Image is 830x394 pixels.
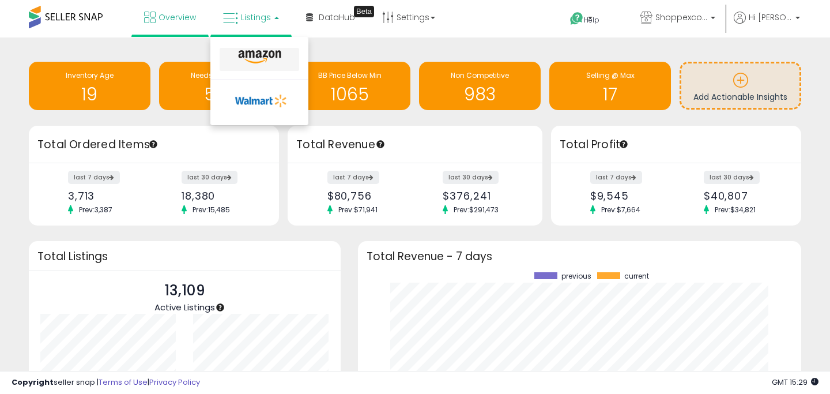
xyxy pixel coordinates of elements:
[66,70,114,80] span: Inventory Age
[29,62,150,110] a: Inventory Age 19
[319,12,355,23] span: DataHub
[560,137,793,153] h3: Total Profit
[191,70,249,80] span: Needs to Reprice
[295,85,405,104] h1: 1065
[159,12,196,23] span: Overview
[12,377,54,388] strong: Copyright
[12,377,200,388] div: seller snap | |
[704,190,781,202] div: $40,807
[68,190,145,202] div: 3,713
[655,12,707,23] span: Shoppexcorp
[154,301,215,313] span: Active Listings
[451,70,509,80] span: Non Competitive
[241,12,271,23] span: Listings
[704,171,760,184] label: last 30 days
[37,252,332,261] h3: Total Listings
[327,190,406,202] div: $80,756
[419,62,541,110] a: Non Competitive 983
[68,171,120,184] label: last 7 days
[99,377,148,388] a: Terms of Use
[549,62,671,110] a: Selling @ Max 17
[35,85,145,104] h1: 19
[375,139,386,149] div: Tooltip anchor
[448,205,504,215] span: Prev: $291,473
[584,15,599,25] span: Help
[569,12,584,26] i: Get Help
[37,137,270,153] h3: Total Ordered Items
[443,171,499,184] label: last 30 days
[595,205,646,215] span: Prev: $7,664
[772,377,818,388] span: 2025-09-12 15:29 GMT
[555,85,665,104] h1: 17
[443,190,522,202] div: $376,241
[149,377,200,388] a: Privacy Policy
[73,205,118,215] span: Prev: 3,387
[154,280,215,302] p: 13,109
[709,205,761,215] span: Prev: $34,821
[734,12,800,37] a: Hi [PERSON_NAME]
[296,137,534,153] h3: Total Revenue
[354,6,374,17] div: Tooltip anchor
[289,62,411,110] a: BB Price Below Min 1065
[333,205,383,215] span: Prev: $71,941
[590,190,667,202] div: $9,545
[749,12,792,23] span: Hi [PERSON_NAME]
[681,63,799,108] a: Add Actionable Insights
[618,139,629,149] div: Tooltip anchor
[182,171,237,184] label: last 30 days
[327,171,379,184] label: last 7 days
[561,272,591,280] span: previous
[425,85,535,104] h1: 983
[586,70,635,80] span: Selling @ Max
[561,3,622,37] a: Help
[590,171,642,184] label: last 7 days
[159,62,281,110] a: Needs to Reprice 570
[318,70,382,80] span: BB Price Below Min
[187,205,236,215] span: Prev: 15,485
[624,272,649,280] span: current
[182,190,259,202] div: 18,380
[148,139,159,149] div: Tooltip anchor
[165,85,275,104] h1: 570
[693,91,787,103] span: Add Actionable Insights
[215,302,225,313] div: Tooltip anchor
[367,252,793,261] h3: Total Revenue - 7 days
